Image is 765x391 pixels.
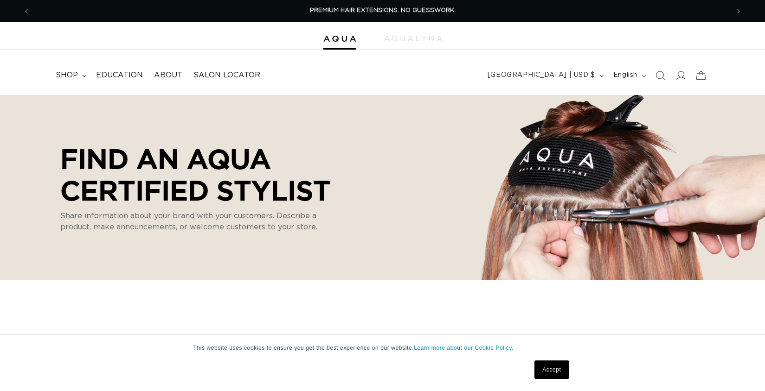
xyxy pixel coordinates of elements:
[613,70,637,80] span: English
[154,70,182,80] span: About
[188,65,266,86] a: Salon Locator
[96,70,143,80] span: Education
[728,2,749,20] button: Next announcement
[384,36,442,41] img: aqualyna.com
[534,360,569,379] a: Accept
[608,67,650,84] button: English
[148,65,188,86] a: About
[414,345,514,351] a: Learn more about our Cookie Policy.
[60,143,343,206] p: Find an AQUA Certified Stylist
[90,65,148,86] a: Education
[50,65,90,86] summary: shop
[323,36,356,42] img: Aqua Hair Extensions
[482,67,608,84] button: [GEOGRAPHIC_DATA] | USD $
[16,2,37,20] button: Previous announcement
[193,344,572,352] p: This website uses cookies to ensure you get the best experience on our website.
[488,70,595,80] span: [GEOGRAPHIC_DATA] | USD $
[60,210,329,233] p: Share information about your brand with your customers. Describe a product, make announcements, o...
[310,7,456,13] span: PREMIUM HAIR EXTENSIONS. NO GUESSWORK.
[650,65,670,86] summary: Search
[193,70,260,80] span: Salon Locator
[56,70,78,80] span: shop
